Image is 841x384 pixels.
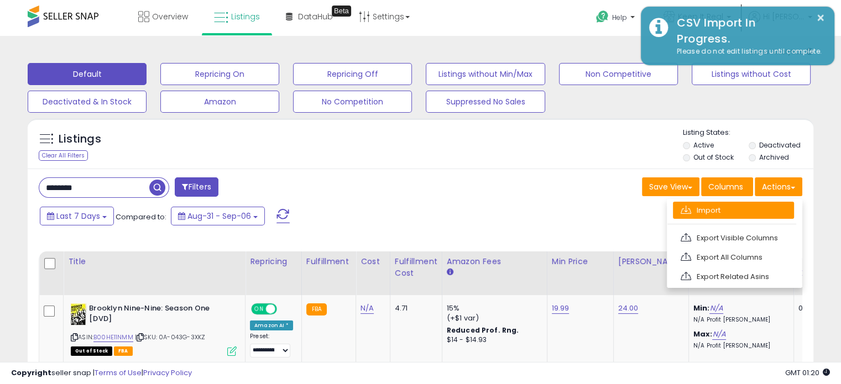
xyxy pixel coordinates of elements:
[708,181,743,192] span: Columns
[668,15,826,46] div: CSV Import In Progress.
[693,140,714,150] label: Active
[596,10,609,24] i: Get Help
[673,229,794,246] a: Export Visible Columns
[447,313,539,323] div: (+$1 var)
[709,303,723,314] a: N/A
[447,325,519,335] b: Reduced Prof. Rng.
[39,150,88,161] div: Clear All Filters
[298,11,333,22] span: DataHub
[306,303,327,315] small: FBA
[693,316,785,324] p: N/A Profit [PERSON_NAME]
[71,303,86,325] img: 51mTls807-L._SL40_.jpg
[332,6,351,17] div: Tooltip anchor
[559,63,678,85] button: Non Competitive
[642,177,699,196] button: Save View
[95,367,142,378] a: Terms of Use
[40,207,114,225] button: Last 7 Days
[252,304,266,314] span: ON
[447,335,539,345] div: $14 - $14.93
[447,303,539,313] div: 15%
[395,303,433,313] div: 4.71
[250,333,293,357] div: Preset:
[56,211,100,222] span: Last 7 Days
[712,329,725,340] a: N/A
[587,2,646,36] a: Help
[673,249,794,266] a: Export All Columns
[552,256,609,267] div: Min Price
[11,368,192,378] div: seller snap | |
[759,152,788,162] label: Archived
[688,251,793,295] th: The percentage added to the cost of goods (COGS) that forms the calculator for Min & Max prices.
[693,152,734,162] label: Out of Stock
[28,91,147,113] button: Deactivated & In Stock
[618,303,639,314] a: 24.00
[798,303,833,313] div: 0
[171,207,265,225] button: Aug-31 - Sep-06
[612,13,627,22] span: Help
[143,367,192,378] a: Privacy Policy
[293,91,412,113] button: No Competition
[160,91,279,113] button: Amazon
[175,177,218,197] button: Filters
[552,303,570,314] a: 19.99
[668,46,826,57] div: Please do not edit listings until complete.
[673,268,794,285] a: Export Related Asins
[93,333,133,342] a: B00HE11NMM
[231,11,260,22] span: Listings
[361,303,374,314] a: N/A
[152,11,188,22] span: Overview
[785,367,830,378] span: 2025-09-14 01:20 GMT
[683,128,813,138] p: Listing States:
[447,267,453,277] small: Amazon Fees.
[71,346,112,356] span: All listings that are currently out of stock and unavailable for purchase on Amazon
[160,63,279,85] button: Repricing On
[426,91,545,113] button: Suppressed No Sales
[618,256,684,267] div: [PERSON_NAME]
[692,63,811,85] button: Listings without Cost
[68,256,241,267] div: Title
[447,256,542,267] div: Amazon Fees
[11,367,51,378] strong: Copyright
[250,320,293,330] div: Amazon AI *
[395,256,437,279] div: Fulfillment Cost
[306,256,351,267] div: Fulfillment
[135,333,205,341] span: | SKU: 0A-043G-3XKZ
[114,346,133,356] span: FBA
[693,303,710,313] b: Min:
[116,212,166,222] span: Compared to:
[673,202,794,219] a: Import
[59,131,101,147] h5: Listings
[361,256,385,267] div: Cost
[759,140,800,150] label: Deactivated
[693,342,785,350] p: N/A Profit [PERSON_NAME]
[755,177,802,196] button: Actions
[250,256,297,267] div: Repricing
[701,177,753,196] button: Columns
[426,63,545,85] button: Listings without Min/Max
[693,329,713,339] b: Max:
[293,63,412,85] button: Repricing Off
[89,303,223,327] b: Brooklyn Nine-Nine: Season One [DVD]
[816,11,825,25] button: ×
[71,303,237,355] div: ASIN:
[28,63,147,85] button: Default
[187,211,251,222] span: Aug-31 - Sep-06
[275,304,293,314] span: OFF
